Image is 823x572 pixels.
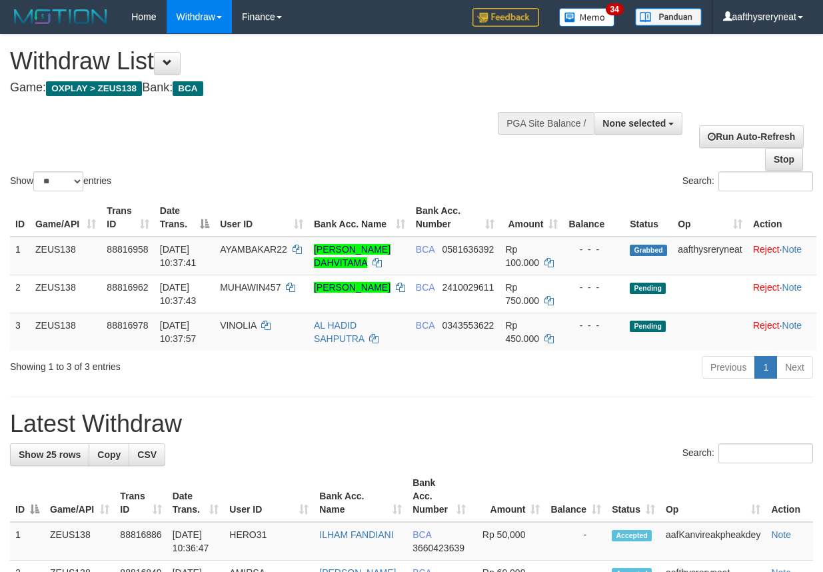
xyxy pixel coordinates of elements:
td: [DATE] 10:36:47 [167,522,225,561]
span: Rp 750.000 [505,282,539,306]
th: Date Trans.: activate to sort column ascending [167,471,225,522]
label: Show entries [10,171,111,191]
a: Note [782,282,802,293]
th: Action [766,471,813,522]
span: BCA [416,244,434,255]
button: None selected [594,112,682,135]
td: 3 [10,313,30,351]
span: 88816958 [107,244,148,255]
img: Button%20Memo.svg [559,8,615,27]
span: Rp 100.000 [505,244,539,268]
td: · [748,275,816,313]
td: 1 [10,237,30,275]
span: 88816978 [107,320,148,331]
th: Trans ID: activate to sort column ascending [101,199,154,237]
span: Copy [97,449,121,460]
a: Next [776,356,813,379]
th: Balance: activate to sort column ascending [545,471,606,522]
span: VINOLIA [220,320,256,331]
th: Bank Acc. Number: activate to sort column ascending [411,199,500,237]
th: User ID: activate to sort column ascending [224,471,314,522]
a: Reject [753,282,780,293]
a: Run Auto-Refresh [699,125,804,148]
span: Copy 0581636392 to clipboard [442,244,494,255]
span: BCA [416,320,434,331]
span: CSV [137,449,157,460]
th: ID [10,199,30,237]
input: Search: [718,443,813,463]
a: Previous [702,356,755,379]
a: Copy [89,443,129,466]
th: Amount: activate to sort column ascending [471,471,545,522]
span: Show 25 rows [19,449,81,460]
label: Search: [682,443,813,463]
th: Bank Acc. Name: activate to sort column ascending [309,199,411,237]
h4: Game: Bank: [10,81,535,95]
th: Game/API: activate to sort column ascending [45,471,115,522]
span: [DATE] 10:37:57 [160,320,197,344]
div: Showing 1 to 3 of 3 entries [10,355,333,373]
span: Pending [630,321,666,332]
th: Bank Acc. Number: activate to sort column ascending [407,471,471,522]
td: HERO31 [224,522,314,561]
a: CSV [129,443,165,466]
a: AL HADID SAHPUTRA [314,320,364,344]
td: 2 [10,275,30,313]
th: Date Trans.: activate to sort column descending [155,199,215,237]
a: Note [782,320,802,331]
td: · [748,313,816,351]
a: ILHAM FANDIANI [319,529,393,540]
td: ZEUS138 [30,275,101,313]
span: Grabbed [630,245,667,256]
th: User ID: activate to sort column ascending [215,199,309,237]
span: 88816962 [107,282,148,293]
th: Bank Acc. Name: activate to sort column ascending [314,471,407,522]
a: 1 [754,356,777,379]
td: 88816886 [115,522,167,561]
span: MUHAWIN457 [220,282,281,293]
th: Trans ID: activate to sort column ascending [115,471,167,522]
th: Op: activate to sort column ascending [660,471,766,522]
span: [DATE] 10:37:41 [160,244,197,268]
span: None selected [602,118,666,129]
h1: Latest Withdraw [10,411,813,437]
td: ZEUS138 [30,237,101,275]
div: - - - [568,319,619,332]
span: Copy 2410029611 to clipboard [442,282,494,293]
th: Amount: activate to sort column ascending [500,199,563,237]
td: aafKanvireakpheakdey [660,522,766,561]
th: Game/API: activate to sort column ascending [30,199,101,237]
img: Feedback.jpg [472,8,539,27]
span: Pending [630,283,666,294]
a: Note [782,244,802,255]
span: Copy 3660423639 to clipboard [412,543,464,553]
span: AYAMBAKAR22 [220,244,287,255]
td: - [545,522,606,561]
div: - - - [568,281,619,294]
span: BCA [416,282,434,293]
td: ZEUS138 [30,313,101,351]
span: BCA [412,529,431,540]
span: 34 [606,3,624,15]
td: ZEUS138 [45,522,115,561]
input: Search: [718,171,813,191]
th: Status: activate to sort column ascending [606,471,660,522]
th: Status [624,199,672,237]
h1: Withdraw List [10,48,535,75]
span: Rp 450.000 [505,320,539,344]
div: PGA Site Balance / [498,112,594,135]
label: Search: [682,171,813,191]
span: Accepted [612,530,652,541]
a: Reject [753,320,780,331]
a: [PERSON_NAME] DAHVITAMA [314,244,391,268]
td: aafthysreryneat [672,237,748,275]
td: Rp 50,000 [471,522,545,561]
span: OXPLAY > ZEUS138 [46,81,142,96]
th: Action [748,199,816,237]
img: MOTION_logo.png [10,7,111,27]
th: Balance [563,199,624,237]
span: [DATE] 10:37:43 [160,282,197,306]
a: Stop [765,148,803,171]
span: Copy 0343553622 to clipboard [442,320,494,331]
img: panduan.png [635,8,702,26]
